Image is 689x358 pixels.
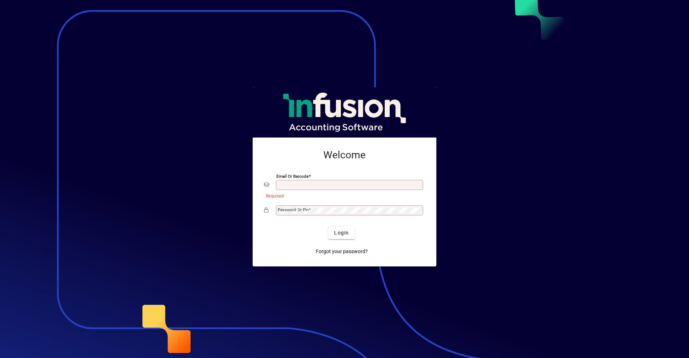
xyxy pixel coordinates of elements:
[328,226,355,239] button: Login
[264,149,425,161] h2: Welcome
[266,192,419,199] mat-error: Required
[334,229,349,237] span: Login
[276,174,309,179] mat-label: Email or Barcode
[278,207,309,212] mat-label: Password or Pin
[313,245,371,258] a: Forgot your password?
[316,248,368,255] span: Forgot your password?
